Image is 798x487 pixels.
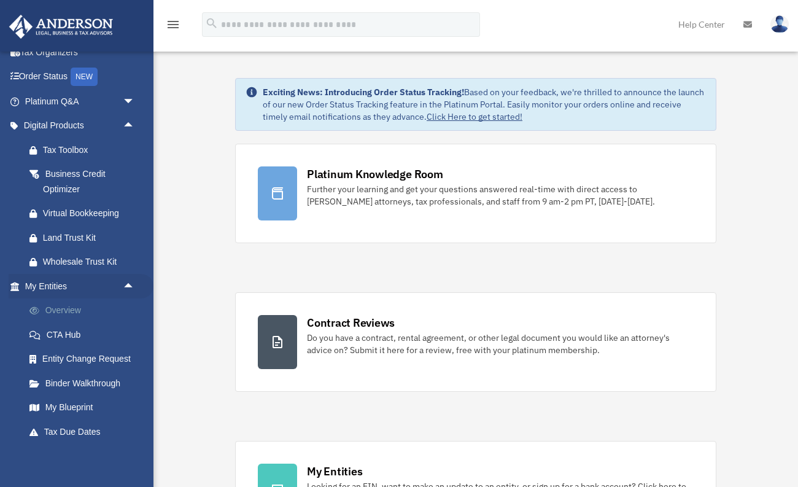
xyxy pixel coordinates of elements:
strong: Exciting News: Introducing Order Status Tracking! [263,87,464,98]
div: Business Credit Optimizer [43,166,138,197]
a: Tax Toolbox [17,138,153,162]
div: NEW [71,68,98,86]
div: Virtual Bookkeeping [43,206,138,221]
a: Overview [17,298,153,323]
img: User Pic [770,15,789,33]
a: My [PERSON_NAME] Teamarrow_drop_down [9,444,153,469]
span: arrow_drop_down [123,444,147,469]
div: Wholesale Trust Kit [43,254,138,270]
a: Tax Due Dates [17,419,153,444]
a: Platinum Q&Aarrow_drop_down [9,89,153,114]
a: CTA Hub [17,322,153,347]
a: Platinum Knowledge Room Further your learning and get your questions answered real-time with dire... [235,144,716,243]
a: Virtual Bookkeeping [17,201,153,226]
a: Digital Productsarrow_drop_up [9,114,153,138]
div: Platinum Knowledge Room [307,166,443,182]
a: Order StatusNEW [9,64,153,90]
a: Tax Organizers [9,40,153,64]
a: My Entitiesarrow_drop_up [9,274,153,298]
span: arrow_drop_up [123,274,147,299]
i: menu [166,17,180,32]
a: My Blueprint [17,395,153,420]
div: Further your learning and get your questions answered real-time with direct access to [PERSON_NAM... [307,183,694,208]
a: Contract Reviews Do you have a contract, rental agreement, or other legal document you would like... [235,292,716,392]
a: Land Trust Kit [17,225,153,250]
a: Entity Change Request [17,347,153,372]
div: Tax Toolbox [43,142,138,158]
a: Wholesale Trust Kit [17,250,153,275]
div: Do you have a contract, rental agreement, or other legal document you would like an attorney's ad... [307,332,694,356]
a: Click Here to get started! [427,111,522,122]
i: search [205,17,219,30]
span: arrow_drop_up [123,114,147,139]
img: Anderson Advisors Platinum Portal [6,15,117,39]
div: Contract Reviews [307,315,395,330]
span: arrow_drop_down [123,89,147,114]
a: menu [166,21,180,32]
div: Based on your feedback, we're thrilled to announce the launch of our new Order Status Tracking fe... [263,86,706,123]
a: Business Credit Optimizer [17,162,153,201]
a: Binder Walkthrough [17,371,153,395]
div: Land Trust Kit [43,230,138,246]
div: My Entities [307,464,362,479]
